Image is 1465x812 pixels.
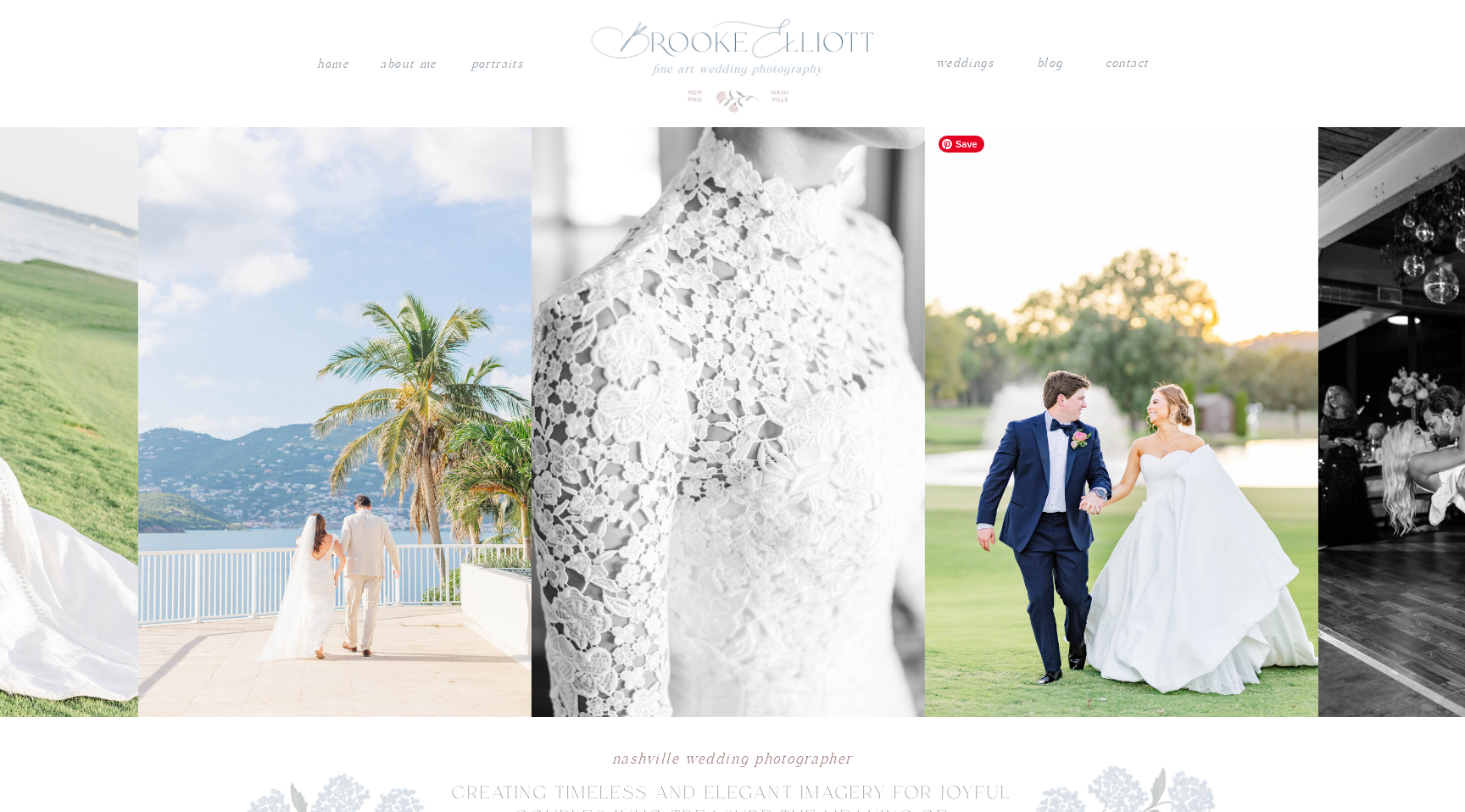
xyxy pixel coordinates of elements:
[1037,53,1062,75] a: blog
[27,27,41,41] img: logo_orange.svg
[44,44,281,58] div: Domain: [PERSON_NAME][DOMAIN_NAME]
[939,136,984,153] span: Save
[935,53,994,75] a: weddings
[27,44,41,58] img: website_grey.svg
[1105,53,1149,70] a: contact
[469,53,526,70] a: PORTRAITS
[46,98,59,112] img: tab_domain_overview_orange.svg
[47,27,83,41] div: v 4.0.25
[187,100,286,111] div: Keywords by Traffic
[316,53,349,75] a: Home
[378,53,438,75] a: About me
[169,98,182,112] img: tab_keywords_by_traffic_grey.svg
[411,747,1052,780] h1: Nashville wedding photographer
[64,100,152,111] div: Domain Overview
